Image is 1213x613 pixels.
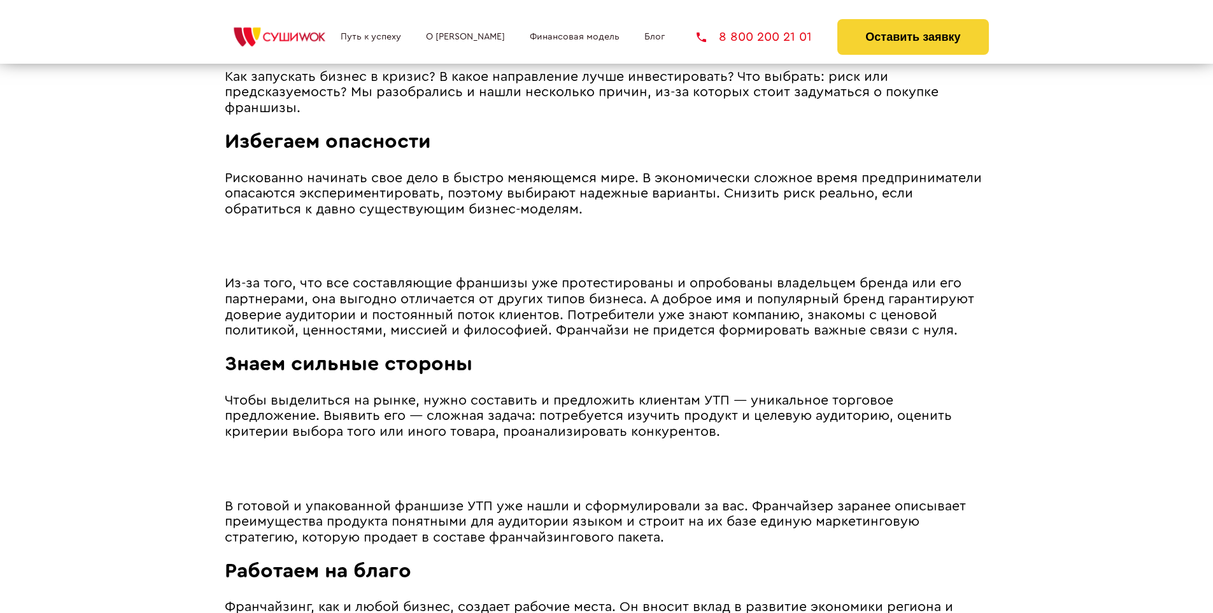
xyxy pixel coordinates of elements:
[644,32,665,42] a: Блог
[530,32,620,42] a: Финансовая модель
[341,32,401,42] a: Путь к успеху
[225,171,982,216] span: Рискованно начинать свое дело в быстро меняющемся мире. В экономически сложное время предпринимат...
[225,131,431,152] span: Избегаем опасности
[225,354,472,374] span: Знаем сильные стороны
[426,32,505,42] a: О [PERSON_NAME]
[697,31,812,43] a: 8 800 200 21 01
[225,394,952,438] span: Чтобы выделиться на рынке, нужно составить и предложить клиентам УТП ― уникальное торговое предло...
[225,277,974,337] span: Из-за того, что все составляющие франшизы уже протестированы и опробованы владельцем бренда или е...
[225,70,939,115] span: Как запускать бизнес в кризис? В какое направление лучше инвестировать? Что выбрать: риск или пре...
[225,500,966,544] span: В готовой и упакованной франшизе УТП уже нашли и сформулировали за вас. Франчайзер заранее описыв...
[719,31,812,43] span: 8 800 200 21 01
[837,19,988,55] button: Оставить заявку
[225,561,411,581] span: Работаем на благо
